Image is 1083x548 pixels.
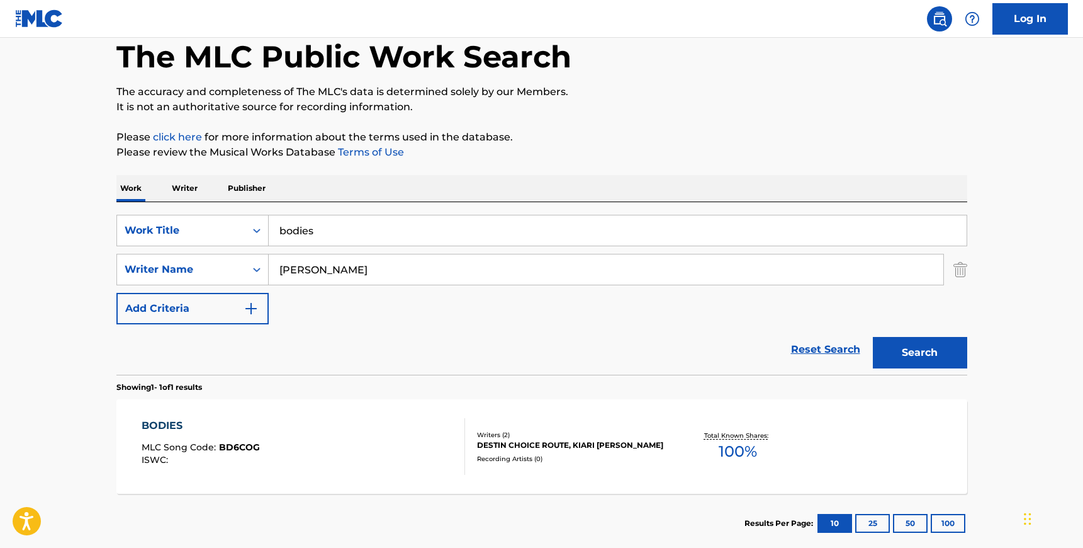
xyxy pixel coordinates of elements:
[116,100,967,115] p: It is not an authoritative source for recording information.
[855,514,890,533] button: 25
[477,430,667,440] div: Writers ( 2 )
[873,337,967,368] button: Search
[244,301,259,316] img: 9d2ae6d4665cec9f34b9.svg
[116,215,967,375] form: Search Form
[168,175,201,202] p: Writer
[744,518,816,529] p: Results Per Page:
[477,454,667,464] div: Recording Artists ( 0 )
[477,440,667,451] div: DESTIN CHOICE ROUTE, KIARI [PERSON_NAME]
[116,382,202,393] p: Showing 1 - 1 of 1 results
[719,440,757,463] span: 100 %
[142,418,260,433] div: BODIES
[116,399,967,494] a: BODIESMLC Song Code:BD6COGISWC:Writers (2)DESTIN CHOICE ROUTE, KIARI [PERSON_NAME]Recording Artis...
[15,9,64,28] img: MLC Logo
[116,84,967,100] p: The accuracy and completeness of The MLC's data is determined solely by our Members.
[116,38,571,76] h1: The MLC Public Work Search
[992,3,1068,35] a: Log In
[116,130,967,145] p: Please for more information about the terms used in the database.
[116,175,145,202] p: Work
[153,131,202,143] a: click here
[953,254,967,285] img: Delete Criterion
[932,11,947,26] img: search
[893,514,928,533] button: 50
[142,442,219,453] span: MLC Song Code :
[335,146,404,158] a: Terms of Use
[931,514,965,533] button: 100
[927,6,952,31] a: Public Search
[116,293,269,324] button: Add Criteria
[1024,500,1031,538] div: Drag
[224,175,269,202] p: Publisher
[960,6,985,31] div: Help
[116,145,967,160] p: Please review the Musical Works Database
[965,11,980,26] img: help
[817,514,852,533] button: 10
[142,454,171,465] span: ISWC :
[125,223,238,238] div: Work Title
[125,262,238,277] div: Writer Name
[1020,488,1083,548] iframe: Chat Widget
[219,442,260,453] span: BD6COG
[785,336,867,363] a: Reset Search
[704,431,772,440] p: Total Known Shares:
